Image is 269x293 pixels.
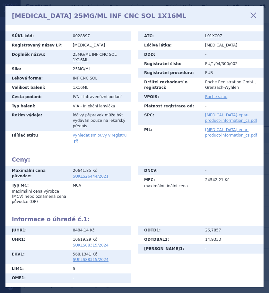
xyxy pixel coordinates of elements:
h2: Informace o úhradě č. : [12,216,257,223]
span: 1 [180,247,183,251]
span: 1 [21,237,24,242]
span: VIA [73,104,79,108]
td: - [202,244,264,254]
th: Léčivá látka: [138,41,202,50]
th: Maximální cena původce: [5,166,70,181]
span: 10619,29 Kč [73,237,128,242]
th: Typ balení: [5,102,70,111]
th: PIL: [138,125,202,140]
th: UHR : [5,235,70,250]
a: Roche s.r.o. [205,95,227,99]
th: Registrační číslo: [138,59,202,69]
td: S [70,264,131,273]
p: maximální cena výrobce (MCV) nebo oznámená cena původce (OP) [12,189,66,204]
th: Velikost balení: [5,83,70,92]
th: JUHR : [5,226,70,235]
a: zavřít [249,12,257,19]
span: Injekční lahvička [83,104,115,108]
a: SUKLS88315/2024 [73,243,108,247]
span: - [81,104,82,108]
th: Registrovaný název LP: [5,41,70,50]
h2: Ceny: [12,156,257,163]
td: 0028397 [70,31,131,41]
span: 1 [21,252,23,256]
td: EU/1/04/300/002 [202,59,264,69]
span: Intravenózní podání [83,95,122,99]
th: ODTDBAL : [138,235,202,244]
td: [MEDICAL_DATA] [202,41,264,50]
th: VPOIS: [138,92,202,102]
td: - [70,273,131,283]
td: Roche Registration GmbH, Grenzach-Wyhlen [202,78,264,92]
td: - [202,102,264,111]
th: OME : [5,273,70,283]
td: 14,9333 [202,235,264,244]
span: vyhledat smlouvy v registru [73,133,127,138]
td: 25MG/ML [70,64,131,74]
span: 20641,85 Kč [73,168,128,173]
th: MFC: [138,175,202,190]
th: DNCV: [138,166,202,175]
th: Registrační procedura: [138,68,202,78]
span: 1 [165,237,167,242]
td: [MEDICAL_DATA] [70,41,131,50]
p: maximální finální cena [144,183,199,188]
th: ATC: [138,31,202,41]
span: 568,1341 Kč [73,252,128,257]
span: IVN [73,95,80,99]
span: 1 [83,216,88,222]
th: Hlídač státu [5,131,70,146]
td: L01XC07 [202,31,264,41]
th: EKV : [5,250,70,264]
td: 25MG/ML INF CNC SOL 1X16ML [70,50,131,65]
a: SUKLS88315/2024 [73,257,108,262]
th: Platnost registrace od: [138,102,202,111]
span: - [81,95,82,99]
span: 1 [20,266,22,271]
th: Léková forma: [5,74,70,83]
th: ODTD : [138,226,202,235]
a: [MEDICAL_DATA]-epar-product-information_cs.pdf [205,113,257,123]
a: [MEDICAL_DATA]-epar-product-information_cs.pdf [205,128,257,138]
td: 26,7857 [202,226,264,235]
th: Síla: [5,64,70,74]
h1: [MEDICAL_DATA] 25MG/ML INF CNC SOL 1X16ML [12,12,187,20]
th: Režim výdeje: [5,111,70,130]
a: vyhledat smlouvy v registru [73,133,127,143]
td: MCV [70,181,131,206]
th: LIM : [5,264,70,273]
td: 8484,14 Kč [70,226,131,235]
th: [PERSON_NAME] : [138,244,202,254]
td: 1X16ML [70,83,131,92]
th: SPC: [138,111,202,125]
td: - [202,166,264,175]
td: 24542,21 Kč [202,175,264,190]
td: INF CNC SOL [70,74,131,83]
th: DDD: [138,50,202,59]
a: SUKLS26444/2021 [73,174,108,179]
th: Typ MC: [5,181,70,206]
td: - [202,50,264,59]
th: Držitel rozhodnutí o registraci: [138,78,202,92]
span: 1 [22,228,25,232]
th: Doplněk názvu: [5,50,70,65]
td: léčivý přípravek může být vydáván pouze na lékařský předpis [70,111,131,130]
td: EUR [202,68,264,78]
th: Cesta podání: [5,92,70,102]
span: 1 [156,228,159,232]
span: 1 [22,276,24,280]
th: SÚKL kód: [5,31,70,41]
